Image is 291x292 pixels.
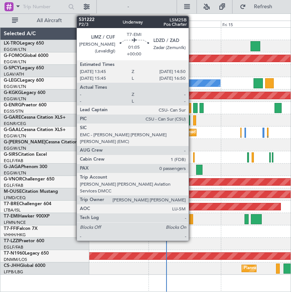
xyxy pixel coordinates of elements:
a: EGSS/STN [4,109,24,114]
a: EGNR/CEG [4,121,26,127]
span: T7-BRE [4,202,19,206]
a: G-FOMOGlobal 6000 [4,54,48,58]
a: EGGW/LTN [4,59,26,65]
a: EGGW/LTN [4,96,26,102]
a: EGLF/FAB [4,158,23,164]
a: LGAV/ATH [4,72,24,77]
div: Planned Maint [GEOGRAPHIC_DATA] ([GEOGRAPHIC_DATA]) [114,152,232,163]
span: G-GARE [4,115,21,120]
span: G-VNOR [4,177,22,182]
a: G-JAGAPhenom 300 [4,165,47,169]
a: EGGW/LTN [4,133,26,139]
span: G-[PERSON_NAME] [4,140,45,145]
span: G-SPCY [4,66,20,70]
a: LFMD/CEQ [4,195,25,201]
span: T7-N1960 [4,251,25,256]
span: G-ENRG [4,103,21,107]
a: LFMN/NCE [4,220,26,225]
div: Planned Maint [180,127,208,138]
span: G-JAGA [4,165,21,169]
a: LTBA/ISL [4,207,21,213]
div: Thu 14 [148,21,221,27]
a: EGLF/FAB [4,244,23,250]
a: EGGW/LTN [4,146,26,151]
a: VHHH/HKG [4,232,26,238]
span: M-OUSE [4,189,22,194]
a: G-LEGCLegacy 600 [4,78,44,83]
span: Refresh [247,4,279,9]
a: G-SPCYLegacy 650 [4,66,44,70]
button: Refresh [236,1,281,13]
span: T7-EMI [4,214,18,219]
a: G-VNORChallenger 650 [4,177,54,182]
a: G-SIRSCitation Excel [4,152,47,157]
a: EGLF/FAB [4,183,23,188]
a: G-GARECessna Citation XLS+ [4,115,66,120]
span: G-FOMO [4,54,23,58]
a: EGGW/LTN [4,170,26,176]
a: G-ENRGPraetor 600 [4,103,46,107]
a: G-[PERSON_NAME]Cessna Citation XLS [4,140,87,145]
a: T7-N1960Legacy 650 [4,251,49,256]
button: All Aircraft [8,15,81,27]
span: G-SIRS [4,152,18,157]
span: G-KGKG [4,91,21,95]
a: EGGW/LTN [4,47,26,52]
div: No Crew [120,77,138,89]
span: CS-JHH [4,264,20,268]
a: T7-EMIHawker 900XP [4,214,49,219]
a: T7-LZZIPraetor 600 [4,239,44,243]
a: T7-BREChallenger 604 [4,202,51,206]
input: Trip Number [23,1,66,12]
span: G-LEGC [4,78,20,83]
a: G-KGKGLegacy 600 [4,91,45,95]
span: LX-TRO [4,41,20,46]
span: G-GAAL [4,128,21,132]
a: EGGW/LTN [4,84,26,89]
a: LX-TROLegacy 650 [4,41,44,46]
a: CS-JHHGlobal 6000 [4,264,45,268]
a: M-OUSECitation Mustang [4,189,58,194]
span: T7-FFI [4,226,17,231]
a: G-GAALCessna Citation XLS+ [4,128,66,132]
div: Wed 13 [76,21,149,27]
a: DNMM/LOS [4,257,27,262]
a: T7-FFIFalcon 7X [4,226,37,231]
span: All Aircraft [19,18,79,23]
a: LFPB/LBG [4,269,23,275]
span: T7-LZZI [4,239,19,243]
div: [DATE] [91,15,103,21]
